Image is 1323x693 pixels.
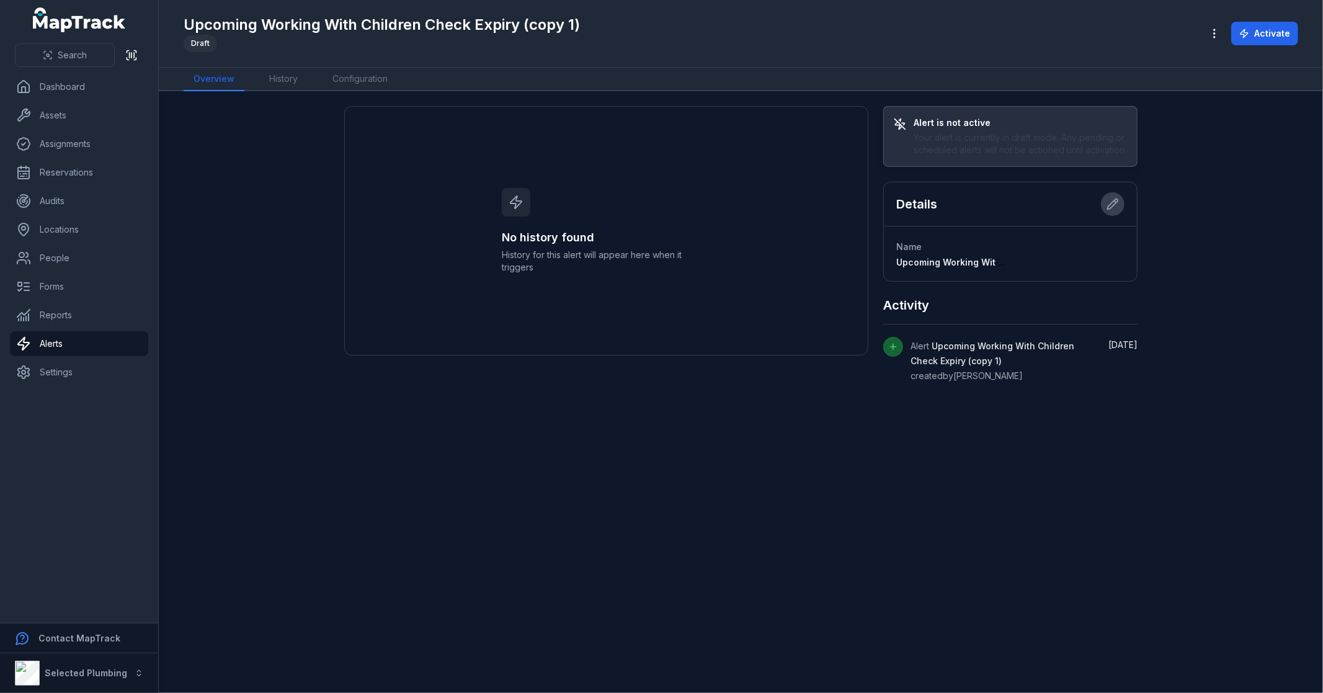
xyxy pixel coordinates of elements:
span: [DATE] [1108,339,1138,350]
a: Configuration [323,68,398,91]
h3: Alert is not active [914,117,1128,129]
a: History [259,68,308,91]
button: Activate [1231,22,1298,45]
a: Assets [10,103,148,128]
span: Upcoming Working With Children Check Expiry (copy 1) [911,341,1074,366]
a: Reservations [10,160,148,185]
strong: Selected Plumbing [45,668,127,678]
a: Alerts [10,331,148,356]
div: Draft [184,35,217,52]
a: MapTrack [33,7,126,32]
a: Overview [184,68,244,91]
a: Reports [10,303,148,328]
h2: Activity [883,297,929,314]
span: Alert created by [PERSON_NAME] [911,341,1074,381]
span: Search [58,49,87,61]
a: Settings [10,360,148,385]
h2: Details [896,195,937,213]
a: Dashboard [10,74,148,99]
h3: No history found [502,229,710,246]
div: Your alert is currently in draft mode. Any pending or scheduled alerts will not be actioned until... [914,132,1128,156]
time: 8/18/2025, 2:47:29 PM [1108,339,1138,350]
button: Search [15,43,115,67]
strong: Contact MapTrack [38,633,120,643]
span: Upcoming Working With Children Check Expiry (copy 1) [896,257,1138,267]
span: History for this alert will appear here when it triggers [502,249,710,274]
h1: Upcoming Working With Children Check Expiry (copy 1) [184,15,580,35]
a: Locations [10,217,148,242]
a: Assignments [10,132,148,156]
a: Forms [10,274,148,299]
a: People [10,246,148,270]
a: Audits [10,189,148,213]
span: Name [896,241,922,252]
